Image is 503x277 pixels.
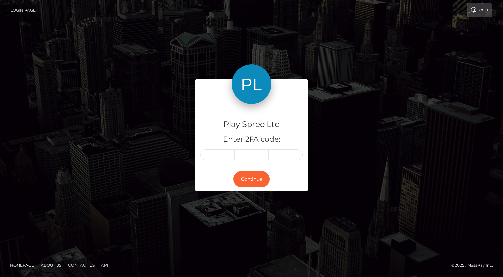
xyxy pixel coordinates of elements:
a: Login Page [10,3,36,17]
button: Continue [233,171,270,187]
img: Play Spree Ltd [232,64,271,104]
h4: Play Spree Ltd [200,119,303,130]
a: Homepage [7,260,37,270]
div: © 2025 , MassPay Inc. [451,262,498,269]
a: Login [467,3,492,17]
a: About Us [38,260,64,270]
a: API [98,260,111,270]
h5: Enter 2FA code: [200,134,303,145]
a: Contact Us [65,260,97,270]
